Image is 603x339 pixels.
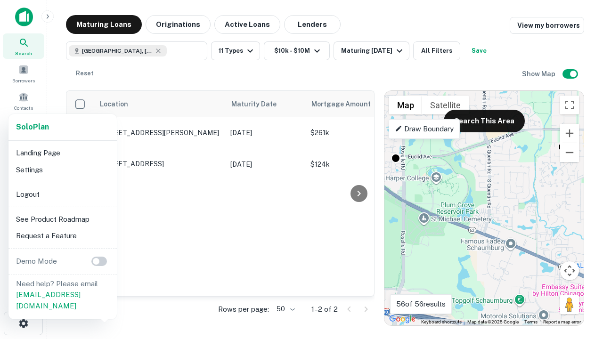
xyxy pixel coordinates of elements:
[12,227,113,244] li: Request a Feature
[12,256,61,267] p: Demo Mode
[16,278,109,312] p: Need help? Please email
[12,161,113,178] li: Settings
[12,211,113,228] li: See Product Roadmap
[12,145,113,161] li: Landing Page
[12,186,113,203] li: Logout
[16,121,49,133] a: SoloPlan
[16,291,81,310] a: [EMAIL_ADDRESS][DOMAIN_NAME]
[16,122,49,131] strong: Solo Plan
[556,234,603,279] iframe: Chat Widget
